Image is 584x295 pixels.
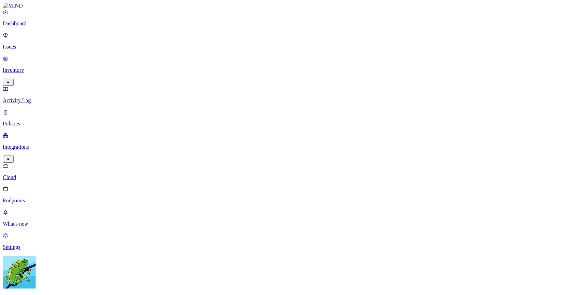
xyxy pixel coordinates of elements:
p: Endpoints [3,198,581,204]
p: Dashboard [3,21,581,27]
a: Integrations [3,132,581,162]
a: MIND [3,3,581,9]
a: Activity Log [3,86,581,104]
img: MIND [3,3,23,9]
p: What's new [3,221,581,227]
a: Cloud [3,163,581,180]
p: Issues [3,44,581,50]
p: Settings [3,244,581,250]
p: Integrations [3,144,581,150]
a: Settings [3,232,581,250]
p: Activity Log [3,97,581,104]
a: What's new [3,209,581,227]
a: Policies [3,109,581,127]
a: Issues [3,32,581,50]
p: Inventory [3,67,581,73]
p: Policies [3,121,581,127]
a: Dashboard [3,9,581,27]
p: Cloud [3,174,581,180]
a: Endpoints [3,186,581,204]
img: Yuval Meshorer [3,256,36,289]
a: Inventory [3,55,581,85]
